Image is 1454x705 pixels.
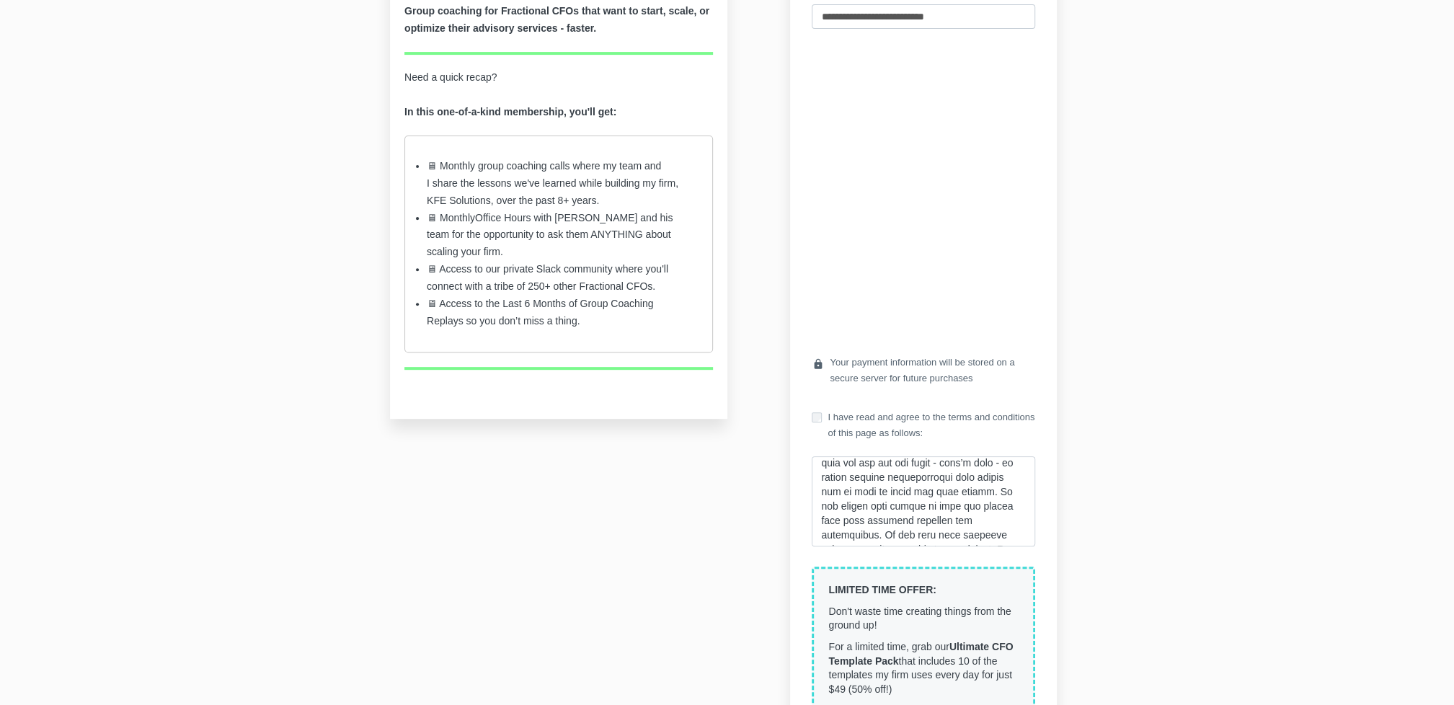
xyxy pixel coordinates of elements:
[427,212,475,223] span: 🖥 Monthly
[427,296,691,330] li: he Last 6 Months of Group Coaching Replays so you don’t miss a thing.
[809,40,1038,343] iframe: Secure payment input frame
[812,412,822,422] input: I have read and agree to the terms and conditions of this page as follows:
[427,298,489,309] span: 🖥 Access to t
[812,355,823,374] i: lock
[828,605,1019,633] p: Don't waste time creating things from the ground up!
[404,5,709,34] b: Group coaching for Fractional CFOs that want to start, scale, or optimize their advisory services...
[427,158,691,210] li: 🖥 Monthly group coaching calls where my team and I share the lessons we've learned while building...
[828,584,936,595] strong: LIMITED TIME OFFER:
[427,229,671,257] span: for the opportunity to ask them ANYTHING about scaling your firm.
[828,640,1019,696] p: For a limited time, grab our that includes 10 of the templates my firm uses every day for just $4...
[830,355,1035,386] span: Your payment information will be stored on a secure server for future purchases
[404,69,713,121] p: Need a quick recap?
[812,409,1035,441] label: I have read and agree to the terms and conditions of this page as follows:
[404,106,616,117] strong: In this one-of-a-kind membership, you'll get:
[427,261,691,296] li: 🖥 Access to our private Slack community where you'll connect with a tribe of 250+ other Fractiona...
[828,641,1013,667] strong: Ultimate CFO Template Pack
[427,210,691,262] li: Office Hours with [PERSON_NAME] and his team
